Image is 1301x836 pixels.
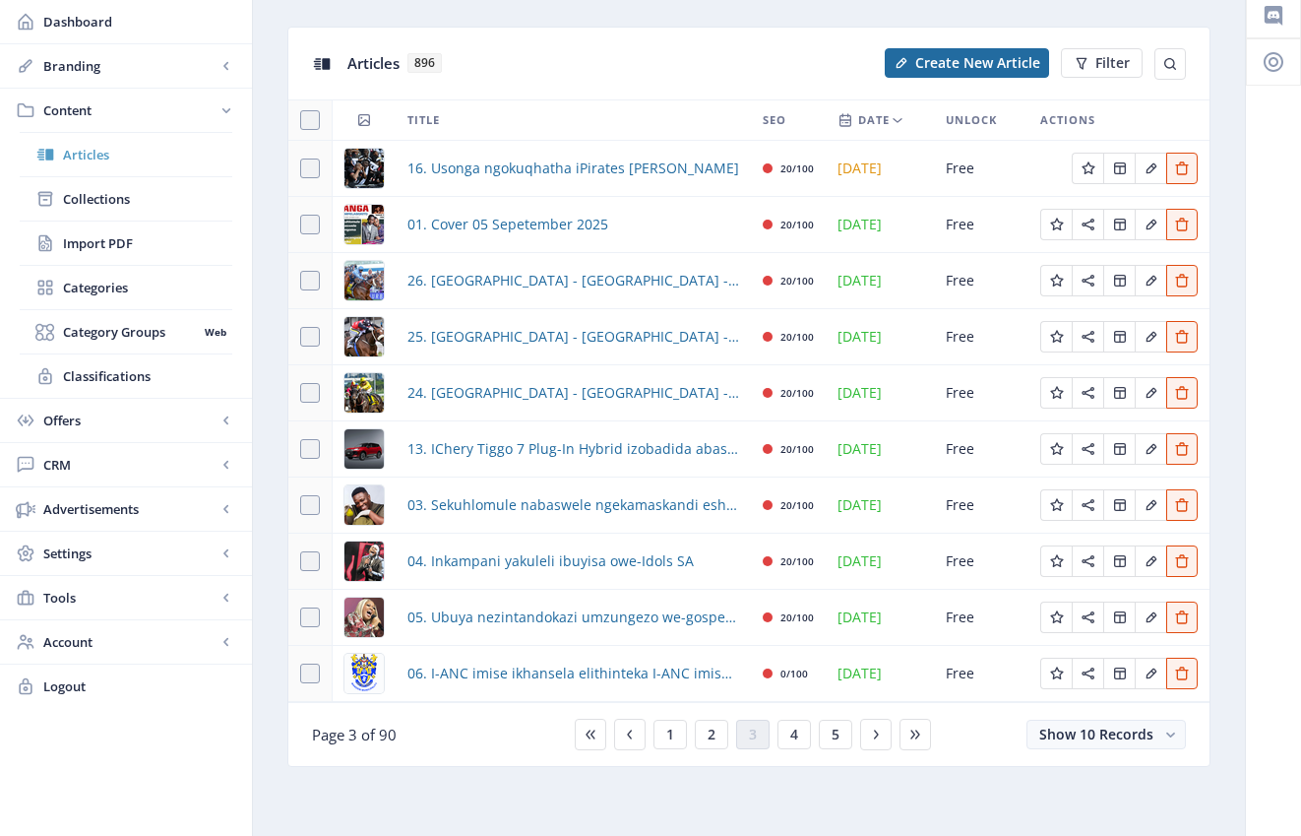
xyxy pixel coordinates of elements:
[407,606,739,629] span: 05. Ubuya nezintandokazi umzungezo we-gospel eThekwini
[1135,550,1166,569] a: Edit page
[1166,158,1198,176] a: Edit page
[934,646,1028,702] td: Free
[826,197,934,253] td: [DATE]
[407,269,739,292] a: 26. [GEOGRAPHIC_DATA] - [GEOGRAPHIC_DATA] - [DATE]
[1103,607,1135,625] a: Edit page
[63,233,232,253] span: Import PDF
[946,108,997,132] span: Unlock
[780,269,814,292] div: 20/100
[1135,607,1166,625] a: Edit page
[708,727,715,742] span: 2
[819,720,852,749] button: 5
[826,309,934,365] td: [DATE]
[1061,48,1143,78] button: Filter
[1040,382,1072,401] a: Edit page
[826,365,934,421] td: [DATE]
[1103,550,1135,569] a: Edit page
[1095,55,1130,71] span: Filter
[1166,214,1198,232] a: Edit page
[780,437,814,461] div: 20/100
[1166,550,1198,569] a: Edit page
[407,549,694,573] a: 04. Inkampani yakuleli ibuyisa owe-Idols SA
[1072,494,1103,513] a: Edit page
[43,632,217,652] span: Account
[1135,326,1166,345] a: Edit page
[344,317,384,356] img: 9fc42c1b-e9bc-4435-8ada-f9d7a417bd97.png
[790,727,798,742] span: 4
[826,421,934,478] td: [DATE]
[832,727,839,742] span: 5
[1040,607,1072,625] a: Edit page
[20,354,232,398] a: Classifications
[749,727,757,742] span: 3
[198,322,232,342] nb-badge: Web
[1135,270,1166,289] a: Edit page
[934,253,1028,309] td: Free
[1166,326,1198,345] a: Edit page
[43,12,236,32] span: Dashboard
[287,27,1210,767] app-collection-view: Articles
[407,381,739,405] a: 24. [GEOGRAPHIC_DATA] - [GEOGRAPHIC_DATA] - [DATE]
[1135,382,1166,401] a: Edit page
[1072,382,1103,401] a: Edit page
[1103,494,1135,513] a: Edit page
[43,56,217,76] span: Branding
[934,141,1028,197] td: Free
[736,720,770,749] button: 3
[407,108,440,132] span: Title
[344,205,384,244] img: 1389905a-06c5-46a1-8bea-fbf1649b32a9.png
[780,213,814,236] div: 20/100
[1166,607,1198,625] a: Edit page
[934,421,1028,478] td: Free
[43,455,217,475] span: CRM
[1166,438,1198,457] a: Edit page
[407,53,442,73] span: 896
[653,720,687,749] button: 1
[826,590,934,646] td: [DATE]
[407,325,739,349] a: 25. [GEOGRAPHIC_DATA] - [GEOGRAPHIC_DATA] - [DATE]
[1072,607,1103,625] a: Edit page
[780,381,814,405] div: 20/100
[858,108,890,132] span: Date
[915,55,1040,71] span: Create New Article
[1040,270,1072,289] a: Edit page
[826,478,934,534] td: [DATE]
[934,365,1028,421] td: Free
[1135,494,1166,513] a: Edit page
[63,189,232,209] span: Collections
[407,213,608,236] a: 01. Cover 05 Sepetember 2025
[873,48,1049,78] a: New page
[1135,158,1166,176] a: Edit page
[407,157,739,180] a: 16. Usonga ngokuqhatha iPirates [PERSON_NAME]
[1072,550,1103,569] a: Edit page
[1103,270,1135,289] a: Edit page
[826,646,934,702] td: [DATE]
[63,366,232,386] span: Classifications
[20,310,232,354] a: Category GroupsWeb
[934,197,1028,253] td: Free
[1103,382,1135,401] a: Edit page
[934,590,1028,646] td: Free
[407,493,739,517] span: 03. Sekuhlomule nabaswele ngekamaskandi eshisayo
[885,48,1049,78] button: Create New Article
[1040,214,1072,232] a: Edit page
[1040,494,1072,513] a: Edit page
[407,437,739,461] a: 13. IChery Tiggo 7 Plug-In Hybrid izobadida abasezinhlweni zokuthenga izimoto
[780,157,814,180] div: 20/100
[43,588,217,608] span: Tools
[826,253,934,309] td: [DATE]
[780,606,814,629] div: 20/100
[407,662,739,685] a: 06. I-ANC imise ikhansela elithinteka I-ANC imise ikhansela elisolwa ngodlame nokudlwengula
[934,309,1028,365] td: Free
[1103,438,1135,457] a: Edit page
[1166,663,1198,681] a: Edit page
[1072,663,1103,681] a: Edit page
[1166,494,1198,513] a: Edit page
[344,429,384,469] img: d3e8dabd-2713-4be9-9541-2440e423f0c6.png
[347,53,400,73] span: Articles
